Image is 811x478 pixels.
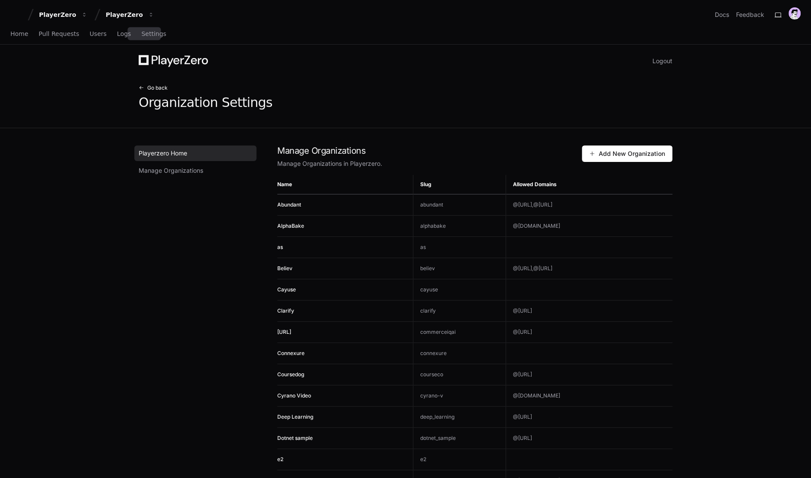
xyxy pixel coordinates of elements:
[513,307,532,314] span: @[URL]
[39,24,79,44] a: Pull Requests
[139,166,203,175] span: Manage Organizations
[736,10,764,19] button: Feedback
[134,163,256,178] a: Manage Organizations
[36,7,91,23] button: PlayerZero
[39,31,79,36] span: Pull Requests
[513,265,533,271] span: @[URL]
[788,7,801,19] img: avatar
[413,236,506,258] td: as
[147,84,168,91] span: Go back
[589,149,665,158] span: Add New Organization
[277,145,582,156] h1: Manage Organizations
[141,24,166,44] a: Settings
[139,84,168,91] button: Go back
[139,95,272,110] div: Organization Settings
[277,159,582,168] p: Manage Organizations in Playerzero.
[413,321,506,342] td: commerceiqai
[277,286,296,293] span: Cayuse
[277,371,304,378] span: Coursedog
[90,24,107,44] a: Users
[513,371,532,378] span: @[URL]
[277,456,283,462] span: e2
[277,201,301,208] span: Abundant
[277,307,294,314] span: Clarify
[513,392,560,399] span: @[DOMAIN_NAME]
[117,31,131,36] span: Logs
[413,406,506,427] td: deep_learning
[277,329,291,335] span: [URL]
[277,175,413,194] th: Name
[277,223,304,229] span: AlphaBake
[117,24,131,44] a: Logs
[134,145,256,161] a: Playerzero Home
[139,149,187,158] span: Playerzero Home
[413,364,506,385] td: courseco
[413,258,506,279] td: believ
[532,201,533,208] span: ,
[413,449,506,470] td: e2
[413,279,506,300] td: cayuse
[513,223,560,229] span: @[DOMAIN_NAME]
[10,31,28,36] span: Home
[413,175,506,194] th: Slug
[532,265,533,271] span: ,
[141,31,166,36] span: Settings
[413,194,506,215] td: abundant
[277,350,305,356] span: Connexure
[106,10,143,19] div: PlayerZero
[90,31,107,36] span: Users
[715,10,729,19] a: Docs
[533,201,552,208] span: @[URL]
[277,435,313,441] span: Dotnet sample
[102,7,158,23] button: PlayerZero
[413,427,506,449] td: dotnet_sample
[513,329,532,335] span: @[URL]
[39,10,76,19] div: PlayerZero
[277,265,292,271] span: Believ
[413,215,506,236] td: alphabake
[277,244,283,250] span: as
[277,392,311,399] span: Cyrano Video
[652,55,672,67] button: Logout
[506,175,672,194] th: Allowed Domains
[413,385,506,406] td: cyrano-v
[513,201,533,208] span: @[URL]
[413,342,506,364] td: connexure
[513,413,532,420] span: @[URL]
[277,413,313,420] span: Deep Learning
[533,265,552,271] span: @[URL]
[513,435,532,441] span: @[URL]
[10,24,28,44] a: Home
[582,145,672,162] button: Add New Organization
[413,300,506,321] td: clarify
